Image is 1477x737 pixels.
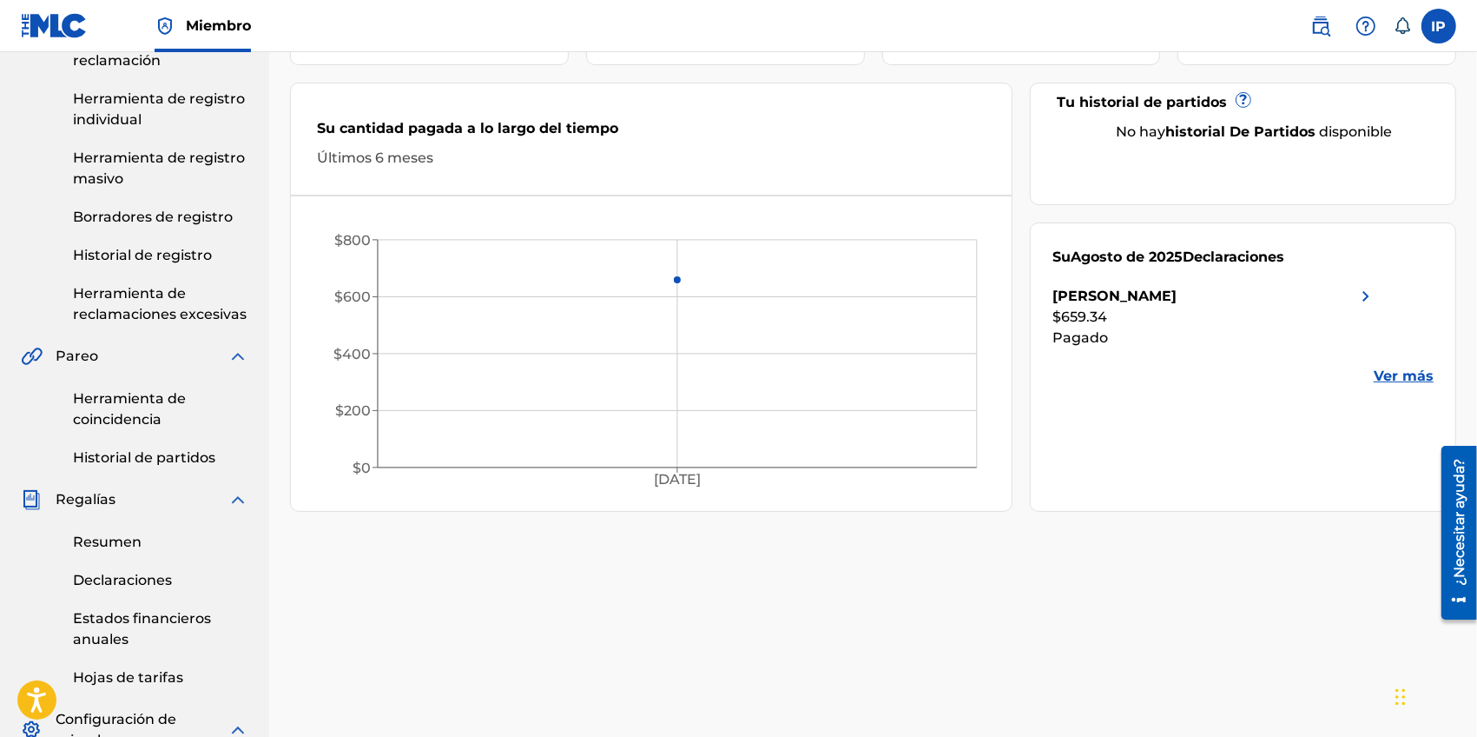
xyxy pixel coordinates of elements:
[73,534,142,550] font: Resumen
[56,491,115,508] font: Regalías
[1052,249,1071,265] font: Su
[73,570,248,591] a: Declaraciones
[317,149,433,166] font: Últimos 6 meses
[1394,17,1411,35] div: Notificaciones
[73,572,172,588] font: Declaraciones
[1165,123,1315,140] font: historial de partidos
[21,346,43,367] img: Pareo
[1374,368,1434,384] font: Ver más
[334,232,371,249] tspan: $800
[353,460,371,476] tspan: $0
[73,207,248,228] a: Borradores de registro
[334,289,371,305] tspan: $600
[73,388,248,430] a: Herramienta de coincidencia
[21,13,88,38] img: Logotipo del MLC
[1183,249,1284,265] font: Declaraciones
[73,448,248,468] a: Historial de partidos
[56,348,98,364] font: Pareo
[654,471,701,488] tspan: [DATE]
[1319,123,1392,140] font: disponible
[1052,309,1107,325] font: $659.34
[73,90,245,128] font: Herramienta de registro individual
[1239,91,1247,108] font: ?
[186,17,251,34] font: Miembro
[1395,671,1406,723] div: Arrastrar
[1116,123,1165,140] font: No hay
[1071,249,1183,265] font: Agosto de 2025
[73,449,215,466] font: Historial de partidos
[333,346,371,362] tspan: $400
[73,608,248,650] a: Estados financieros anuales
[73,667,248,688] a: Hojas de tarifas
[73,245,248,266] a: Historial de registro
[1421,9,1456,43] div: Menú de usuario
[1374,366,1434,387] a: Ver más
[1052,329,1108,346] font: Pagado
[1057,94,1227,110] font: Tu historial de partidos
[73,283,248,325] a: Herramienta de reclamaciones excesivas
[73,247,212,263] font: Historial de registro
[73,89,248,130] a: Herramienta de registro individual
[1303,9,1338,43] a: Búsqueda pública
[73,148,248,189] a: Herramienta de registro masivo
[227,346,248,367] img: expandir
[1428,440,1477,627] iframe: Centro de recursos
[1348,9,1383,43] div: Ayuda
[73,669,183,686] font: Hojas de tarifas
[1355,16,1376,37] img: ayuda
[73,390,186,428] font: Herramienta de coincidencia
[335,402,371,419] tspan: $200
[1052,288,1177,304] font: [PERSON_NAME]
[73,610,211,647] font: Estados financieros anuales
[1390,654,1477,737] iframe: Widget de chat
[1310,16,1331,37] img: buscar
[227,489,248,510] img: expandir
[1052,286,1376,349] a: [PERSON_NAME]icono de chevron derecho$659.34Pagado
[21,489,42,510] img: Regalías
[73,149,245,187] font: Herramienta de registro masivo
[73,532,248,553] a: Resumen
[317,120,618,136] font: Su cantidad pagada a lo largo del tiempo
[73,209,233,225] font: Borradores de registro
[73,285,247,322] font: Herramienta de reclamaciones excesivas
[155,16,175,37] img: Titular de los derechos superior
[1355,286,1376,307] img: icono de chevron derecho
